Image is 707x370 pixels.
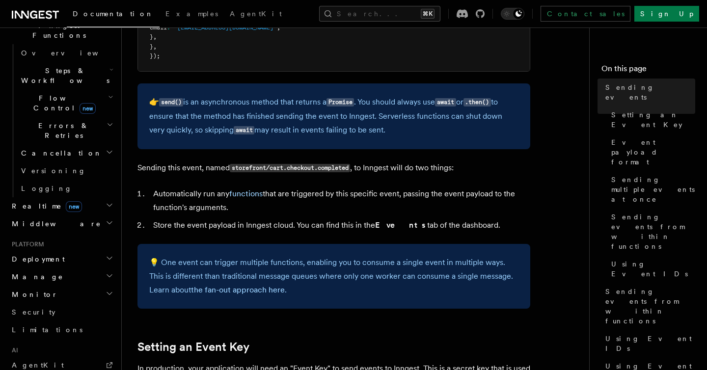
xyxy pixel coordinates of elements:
[17,180,115,197] a: Logging
[80,103,96,114] span: new
[160,3,224,26] a: Examples
[8,290,58,299] span: Monitor
[8,21,106,40] span: Inngest Functions
[153,43,157,50] span: ,
[8,17,115,44] button: Inngest Functions
[149,256,518,297] p: 💡 One event can trigger multiple functions, enabling you to consume a single event in multiple wa...
[174,24,277,31] span: "[EMAIL_ADDRESS][DOMAIN_NAME]"
[277,24,280,31] span: ,
[17,44,115,62] a: Overview
[8,219,101,229] span: Middleware
[611,137,695,167] span: Event payload format
[21,185,72,192] span: Logging
[375,220,427,230] strong: Events
[8,44,115,197] div: Inngest Functions
[230,10,282,18] span: AgentKit
[17,144,115,162] button: Cancellation
[230,164,350,172] code: storefront/cart.checkout.completed
[634,6,699,22] a: Sign Up
[12,361,64,369] span: AgentKit
[17,93,108,113] span: Flow Control
[229,189,263,198] a: functions
[150,53,160,59] span: });
[601,63,695,79] h4: On this page
[605,334,695,353] span: Using Event IDs
[611,110,695,130] span: Setting an Event Key
[607,133,695,171] a: Event payload format
[66,201,82,212] span: new
[601,79,695,106] a: Sending events
[150,43,153,50] span: }
[319,6,440,22] button: Search...⌘K
[150,187,530,214] li: Automatically run any that are triggered by this specific event, passing the event payload to the...
[421,9,435,19] kbd: ⌘K
[165,10,218,18] span: Examples
[153,33,157,40] span: ,
[8,250,115,268] button: Deployment
[8,215,115,233] button: Middleware
[21,167,86,175] span: Versioning
[8,240,44,248] span: Platform
[149,95,518,137] p: 👉 is an asynchronous method that returns a . You should always use or to ensure that the method h...
[191,285,285,294] a: the fan-out approach here
[159,98,183,106] code: send()
[17,89,115,117] button: Flow Controlnew
[607,208,695,255] a: Sending events from within functions
[463,98,491,106] code: .then()
[541,6,630,22] a: Contact sales
[224,3,288,26] a: AgentKit
[150,33,153,40] span: }
[150,218,530,232] li: Store the event payload in Inngest cloud. You can find this in the tab of the dashboard.
[8,197,115,215] button: Realtimenew
[601,283,695,330] a: Sending events from within functions
[12,308,55,316] span: Security
[8,303,115,321] a: Security
[234,126,254,134] code: await
[8,268,115,286] button: Manage
[17,148,102,158] span: Cancellation
[150,24,167,31] span: email
[167,24,170,31] span: :
[326,98,354,106] code: Promise
[137,161,530,175] p: Sending this event, named , to Inngest will do two things:
[601,330,695,357] a: Using Event IDs
[611,259,695,279] span: Using Event IDs
[607,255,695,283] a: Using Event IDs
[17,66,109,85] span: Steps & Workflows
[73,10,154,18] span: Documentation
[137,340,249,354] a: Setting an Event Key
[611,175,695,204] span: Sending multiple events at once
[67,3,160,27] a: Documentation
[8,321,115,339] a: Limitations
[607,171,695,208] a: Sending multiple events at once
[8,272,63,282] span: Manage
[607,106,695,133] a: Setting an Event Key
[8,346,18,354] span: AI
[611,212,695,251] span: Sending events from within functions
[501,8,524,20] button: Toggle dark mode
[605,82,695,102] span: Sending events
[8,286,115,303] button: Monitor
[8,201,82,211] span: Realtime
[17,121,107,140] span: Errors & Retries
[17,162,115,180] a: Versioning
[12,326,82,334] span: Limitations
[435,98,456,106] code: await
[605,287,695,326] span: Sending events from within functions
[17,117,115,144] button: Errors & Retries
[17,62,115,89] button: Steps & Workflows
[8,254,65,264] span: Deployment
[21,49,122,57] span: Overview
